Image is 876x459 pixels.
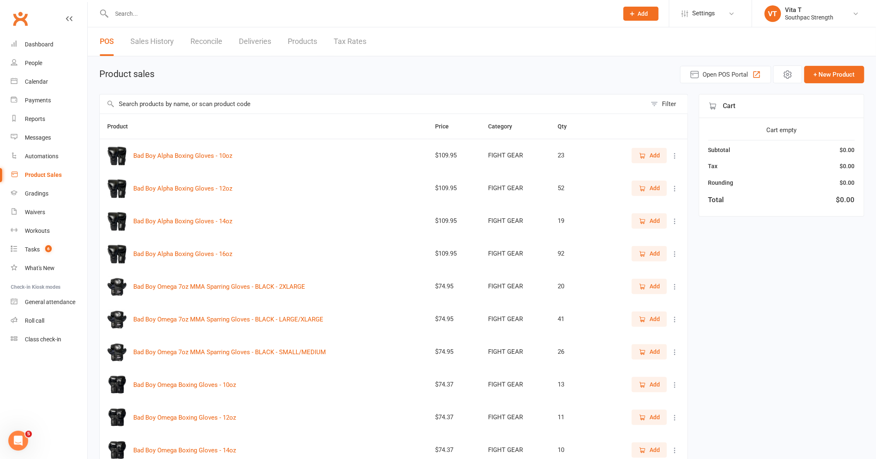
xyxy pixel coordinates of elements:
[435,348,473,355] div: $74.95
[130,27,174,56] a: Sales History
[488,447,543,454] div: FIGHT GEAR
[650,314,660,324] span: Add
[45,245,52,252] span: 6
[11,293,87,312] a: General attendance kiosk mode
[632,181,667,196] button: Add
[25,299,75,305] div: General attendance
[107,342,127,362] img: View / update product image
[650,249,660,258] span: Add
[488,414,543,421] div: FIGHT GEAR
[25,209,45,215] div: Waivers
[488,250,543,257] div: FIGHT GEAR
[11,91,87,110] a: Payments
[558,185,590,192] div: 52
[133,445,236,455] button: Bad Boy Omega Boxing Gloves - 14oz
[11,203,87,222] a: Waivers
[288,27,317,56] a: Products
[558,381,590,388] div: 13
[650,380,660,389] span: Add
[11,330,87,349] a: Class kiosk mode
[708,194,724,205] div: Total
[840,145,855,155] div: $0.00
[632,377,667,392] button: Add
[11,72,87,91] a: Calendar
[107,277,127,296] img: View / update product image
[558,447,590,454] div: 10
[765,5,781,22] div: VT
[133,413,236,423] button: Bad Boy Omega Boxing Gloves - 12oz
[435,447,473,454] div: $74.37
[558,250,590,257] div: 92
[632,279,667,294] button: Add
[11,222,87,240] a: Workouts
[840,162,855,171] div: $0.00
[25,317,44,324] div: Roll call
[708,162,718,171] div: Tax
[632,148,667,163] button: Add
[25,227,50,234] div: Workouts
[488,121,521,131] button: Category
[107,121,137,131] button: Product
[133,314,323,324] button: Bad Boy Omega 7oz MMA Sparring Gloves - BLACK - LARGE/XLARGE
[558,283,590,290] div: 20
[488,348,543,355] div: FIGHT GEAR
[632,246,667,261] button: Add
[133,249,232,259] button: Bad Boy Alpha Boxing Gloves - 16oz
[632,410,667,425] button: Add
[435,217,473,225] div: $109.95
[435,121,458,131] button: Price
[99,69,154,79] h1: Product sales
[785,14,834,21] div: Southpac Strength
[488,283,543,290] div: FIGHT GEAR
[107,123,137,130] span: Product
[11,184,87,203] a: Gradings
[708,178,734,187] div: Rounding
[25,153,58,159] div: Automations
[708,125,855,135] div: Cart empty
[647,94,688,114] button: Filter
[488,123,521,130] span: Category
[11,110,87,128] a: Reports
[558,123,576,130] span: Qty
[25,60,42,66] div: People
[558,316,590,323] div: 41
[558,121,576,131] button: Qty
[25,78,48,85] div: Calendar
[836,194,855,205] div: $0.00
[107,244,127,263] img: View / update product image
[100,94,647,114] input: Search products by name, or scan product code
[650,445,660,454] span: Add
[239,27,271,56] a: Deliveries
[11,166,87,184] a: Product Sales
[10,8,31,29] a: Clubworx
[785,6,834,14] div: Vita T
[632,312,667,326] button: Add
[133,347,326,357] button: Bad Boy Omega 7oz MMA Sparring Gloves - BLACK - SMALL/MEDIUM
[11,54,87,72] a: People
[11,240,87,259] a: Tasks 6
[11,259,87,278] a: What's New
[650,413,660,422] span: Add
[488,381,543,388] div: FIGHT GEAR
[8,431,28,451] iframe: Intercom live chat
[107,375,127,394] img: View / update product image
[840,178,855,187] div: $0.00
[632,213,667,228] button: Add
[109,8,613,19] input: Search...
[25,265,55,271] div: What's New
[25,41,53,48] div: Dashboard
[334,27,366,56] a: Tax Rates
[435,414,473,421] div: $74.37
[11,128,87,147] a: Messages
[25,190,48,197] div: Gradings
[25,116,45,122] div: Reports
[435,185,473,192] div: $109.95
[25,336,61,343] div: Class check-in
[488,152,543,159] div: FIGHT GEAR
[25,134,51,141] div: Messages
[650,347,660,356] span: Add
[190,27,222,56] a: Reconcile
[11,312,87,330] a: Roll call
[488,185,543,192] div: FIGHT GEAR
[632,344,667,359] button: Add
